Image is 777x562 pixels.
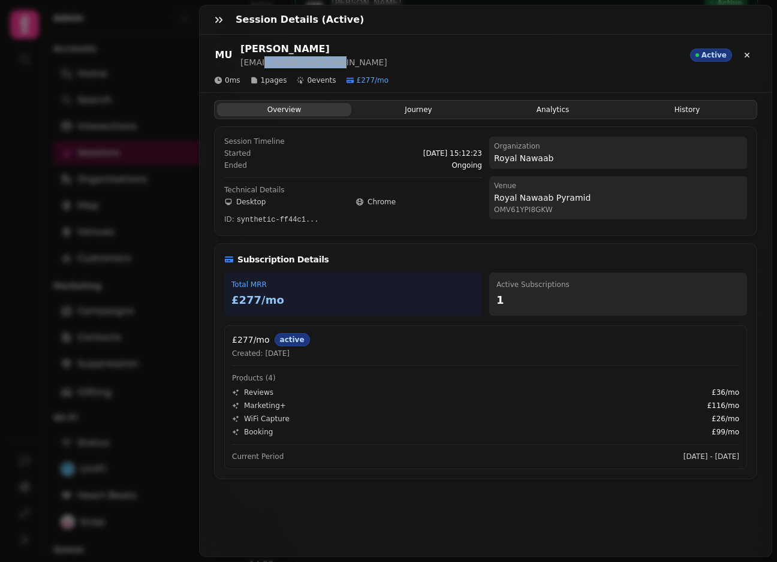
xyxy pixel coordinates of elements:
[712,388,739,397] span: £36 /mo
[232,349,739,358] p: Created: [DATE]
[224,137,482,146] p: Session Timeline
[224,253,747,265] div: Subscription Details
[231,280,475,289] p: Total MRR
[707,401,739,410] span: £116 /mo
[683,452,739,461] span: [DATE] - [DATE]
[690,49,732,62] div: Active
[486,103,620,116] button: Analytics
[224,185,482,195] p: Technical Details
[215,50,233,60] span: MU
[496,292,740,309] p: 1
[225,75,240,85] span: 0ms
[244,401,286,410] span: Marketing+
[217,103,351,116] button: Overview
[244,388,273,397] span: Reviews
[494,141,742,151] p: Organization
[368,197,396,207] span: Chrome
[240,42,387,56] h3: [PERSON_NAME]
[712,427,739,437] span: £99 /mo
[232,373,739,383] p: Products ( 4 )
[494,181,742,191] p: Venue
[232,452,284,461] span: Current Period
[489,137,747,169] a: OrganizationRoyal Nawaab
[496,280,740,289] p: Active Subscriptions
[224,215,237,223] span: ID:
[494,192,742,204] p: Royal Nawaab Pyramid
[232,334,270,346] p: £277 /mo
[451,161,482,170] span: Ongoing
[224,149,251,158] span: Started
[351,103,486,116] button: Journey
[620,103,754,116] button: History
[307,75,336,85] span: 0 events
[237,216,319,224] span: synthetic-ff44c1 ...
[240,56,387,68] p: [EMAIL_ADDRESS][DOMAIN_NAME]
[224,161,247,170] span: Ended
[261,75,287,85] span: 1 pages
[244,414,290,424] span: WiFi Capture
[423,149,482,158] span: [DATE] 15:12:23
[712,414,739,424] span: £26 /mo
[236,197,266,207] span: Desktop
[275,333,310,346] div: active
[494,152,742,164] p: Royal Nawaab
[231,292,475,309] p: £277 /mo
[244,427,273,437] span: Booking
[236,13,369,27] h3: Session Details (Active)
[357,75,389,85] span: £277 /mo
[494,205,742,214] p: OMV61YPI8GKW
